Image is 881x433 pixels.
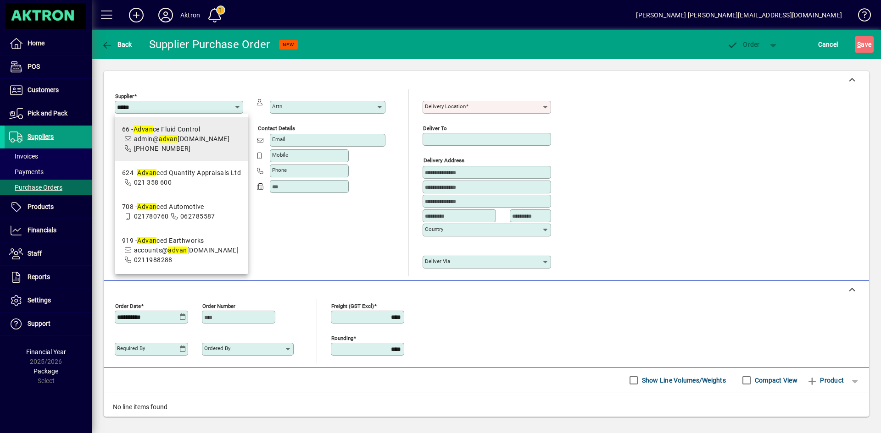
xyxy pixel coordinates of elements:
[137,169,156,176] em: Advan
[9,153,38,160] span: Invoices
[9,184,62,191] span: Purchase Orders
[28,226,56,234] span: Financials
[122,7,151,23] button: Add
[180,8,200,22] div: Aktron
[425,103,466,110] mat-label: Delivery Location
[28,63,40,70] span: POS
[180,213,215,220] span: 062785587
[134,213,169,220] span: 021780760
[9,168,44,175] span: Payments
[33,367,58,375] span: Package
[149,37,270,52] div: Supplier Purchase Order
[5,289,92,312] a: Settings
[851,2,870,32] a: Knowledge Base
[816,36,841,53] button: Cancel
[5,312,92,335] a: Support
[115,117,248,161] mat-option: 66 - Advance Fluid Control
[202,302,235,309] mat-label: Order number
[272,136,285,143] mat-label: Email
[753,376,797,385] label: Compact View
[115,93,134,99] mat-label: Supplier
[727,41,760,48] span: Order
[28,110,67,117] span: Pick and Pack
[137,237,156,244] em: Advan
[134,179,172,186] span: 021 358 600
[855,36,874,53] button: Save
[818,37,838,52] span: Cancel
[134,135,230,143] span: admin@ [DOMAIN_NAME]
[134,145,191,152] span: [PHONE_NUMBER]
[159,135,178,143] em: advan
[5,32,92,55] a: Home
[723,36,764,53] button: Order
[331,302,374,309] mat-label: Freight (GST excl)
[5,148,92,164] a: Invoices
[425,258,450,264] mat-label: Deliver via
[272,167,287,173] mat-label: Phone
[272,103,282,110] mat-label: Attn
[117,345,145,351] mat-label: Required by
[857,37,871,52] span: ave
[134,256,173,263] span: 0211988288
[5,164,92,180] a: Payments
[115,161,248,195] mat-option: 624 - Advanced Quantity Appraisals Ltd
[5,219,92,242] a: Financials
[115,195,248,229] mat-option: 708 - Advanced Automotive
[92,36,142,53] app-page-header-button: Back
[5,102,92,125] a: Pick and Pack
[5,79,92,102] a: Customers
[5,55,92,78] a: POS
[122,202,215,212] div: 708 - ced Automotive
[204,345,230,351] mat-label: Ordered by
[5,266,92,289] a: Reports
[857,41,861,48] span: S
[5,180,92,195] a: Purchase Orders
[28,203,54,210] span: Products
[104,393,869,421] div: No line items found
[134,126,153,133] em: Advan
[115,229,248,272] mat-option: 919 - Advanced Earthworks
[101,41,132,48] span: Back
[26,348,66,356] span: Financial Year
[134,247,239,254] span: accounts@ [DOMAIN_NAME]
[425,226,443,232] mat-label: Country
[640,376,726,385] label: Show Line Volumes/Weights
[115,302,141,309] mat-label: Order date
[122,168,241,178] div: 624 - ced Quantity Appraisals Ltd
[137,203,156,210] em: Advan
[423,125,447,132] mat-label: Deliver To
[28,296,51,304] span: Settings
[28,133,54,140] span: Suppliers
[283,42,294,48] span: NEW
[272,152,288,158] mat-label: Mobile
[331,334,353,341] mat-label: Rounding
[28,250,42,257] span: Staff
[5,242,92,265] a: Staff
[99,36,134,53] button: Back
[28,273,50,280] span: Reports
[122,125,241,134] div: 66 - ce Fluid Control
[28,86,59,93] span: Customers
[122,236,241,246] div: 919 - ced Earthworks
[168,247,187,254] em: advan
[151,7,180,23] button: Profile
[636,8,842,22] div: [PERSON_NAME] [PERSON_NAME][EMAIL_ADDRESS][DOMAIN_NAME]
[28,39,45,47] span: Home
[28,320,50,327] span: Support
[5,196,92,219] a: Products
